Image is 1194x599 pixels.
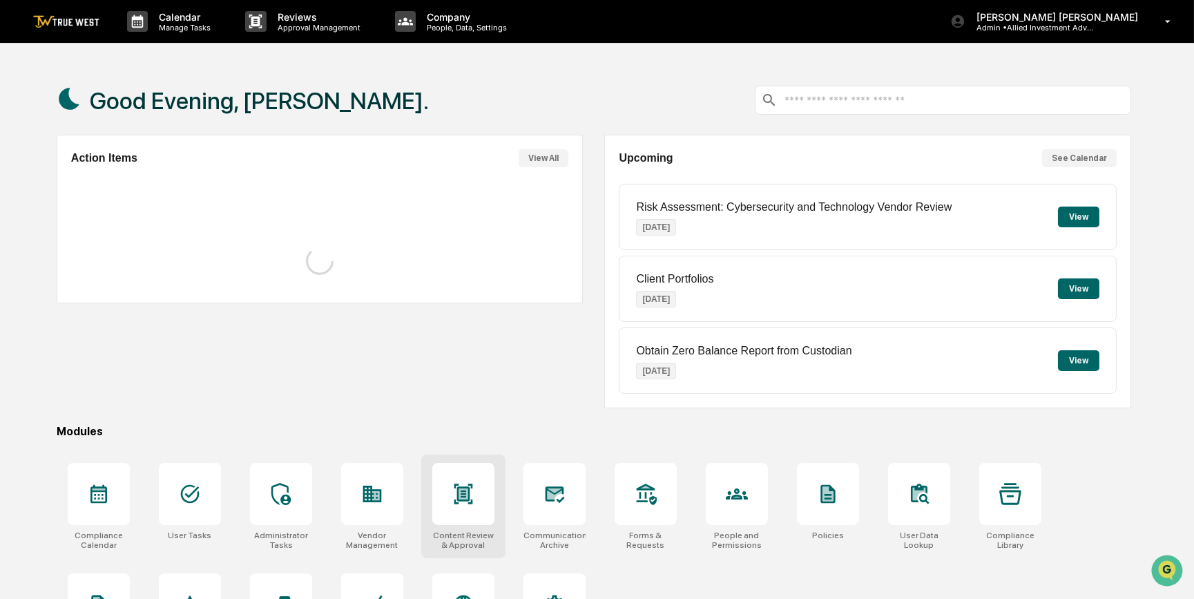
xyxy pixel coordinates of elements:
div: We're available if you need us! [47,120,175,131]
button: Start new chat [235,110,251,126]
p: [DATE] [636,363,676,379]
span: Data Lookup [28,200,87,214]
p: [PERSON_NAME] [PERSON_NAME] [965,11,1145,23]
div: User Tasks [168,531,211,540]
div: 🖐️ [14,175,25,187]
p: Reviews [267,11,367,23]
div: Compliance Calendar [68,531,130,550]
div: Content Review & Approval [432,531,494,550]
span: Attestations [114,174,171,188]
p: Admin • Allied Investment Advisors [965,23,1094,32]
a: 🖐️Preclearance [8,169,95,193]
p: Company [416,11,514,23]
p: [DATE] [636,291,676,307]
div: People and Permissions [706,531,768,550]
div: Compliance Library [979,531,1041,550]
div: Policies [812,531,844,540]
p: Obtain Zero Balance Report from Custodian [636,345,851,357]
a: 🗄️Attestations [95,169,177,193]
p: Manage Tasks [148,23,218,32]
div: Forms & Requests [615,531,677,550]
div: Start new chat [47,106,227,120]
a: 🔎Data Lookup [8,195,93,220]
div: Administrator Tasks [250,531,312,550]
h2: Action Items [71,152,137,164]
div: 🔎 [14,202,25,213]
button: View [1058,207,1099,227]
p: Risk Assessment: Cybersecurity and Technology Vendor Review [636,201,952,213]
button: View All [519,149,568,167]
span: Pylon [137,234,167,245]
div: Communications Archive [523,531,586,550]
p: [DATE] [636,219,676,236]
h1: Good Evening, [PERSON_NAME]. [90,87,429,115]
span: Preclearance [28,174,89,188]
button: See Calendar [1042,149,1117,167]
p: Calendar [148,11,218,23]
p: Approval Management [267,23,367,32]
a: Powered byPylon [97,234,167,245]
button: View [1058,350,1099,371]
img: logo [33,15,99,28]
img: 1746055101610-c473b297-6a78-478c-a979-82029cc54cd1 [14,106,39,131]
p: How can we help? [14,29,251,51]
button: View [1058,278,1099,299]
div: Vendor Management [341,531,403,550]
div: User Data Lookup [888,531,950,550]
h2: Upcoming [619,152,673,164]
div: Modules [57,425,1131,438]
iframe: Open customer support [1150,553,1187,591]
p: Client Portfolios [636,273,713,285]
div: 🗄️ [100,175,111,187]
p: People, Data, Settings [416,23,514,32]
